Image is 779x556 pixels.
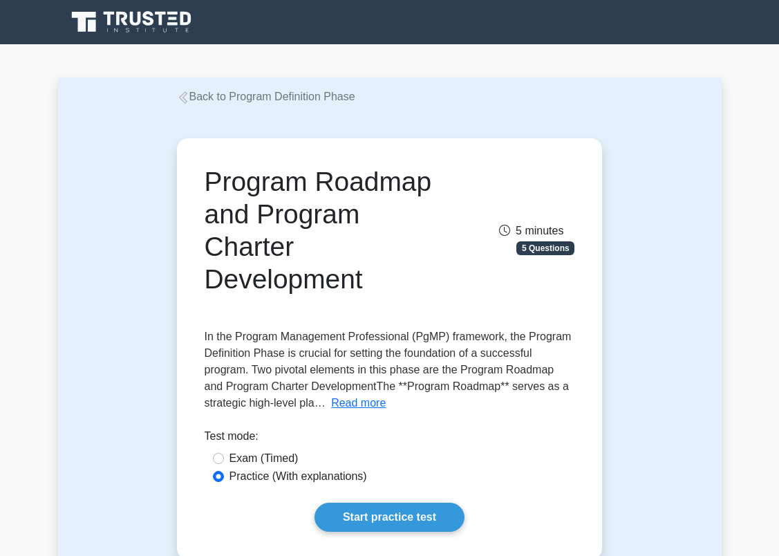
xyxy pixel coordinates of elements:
[331,395,386,411] button: Read more
[315,503,464,532] a: Start practice test
[205,331,572,409] span: In the Program Management Professional (PgMP) framework, the Program Definition Phase is crucial ...
[229,468,367,485] label: Practice (With explanations)
[229,450,299,467] label: Exam (Timed)
[205,428,575,450] div: Test mode:
[177,91,355,102] a: Back to Program Definition Phase
[516,241,574,255] span: 5 Questions
[205,166,446,295] h1: Program Roadmap and Program Charter Development
[499,225,563,237] span: 5 minutes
